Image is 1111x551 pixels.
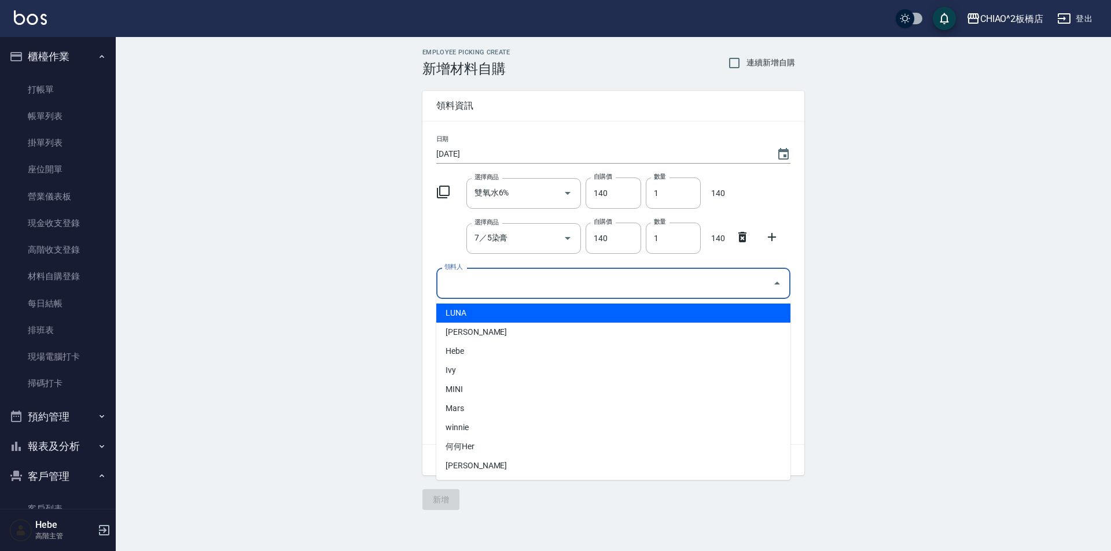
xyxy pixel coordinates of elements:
[422,61,510,77] h3: 新增材料自購
[770,140,797,168] button: Choose date, selected date is 2025-08-16
[962,7,1049,31] button: CHIAO^2板橋店
[436,304,790,323] li: LUNA
[436,135,448,143] label: 日期
[5,210,111,236] a: 現金收支登錄
[654,217,666,226] label: 數量
[9,519,32,542] img: Person
[5,236,111,263] a: 高階收支登錄
[5,431,111,461] button: 報表及分析
[5,370,111,397] a: 掃碼打卡
[436,399,790,418] li: Mars
[5,42,111,72] button: 櫃檯作業
[980,12,1044,26] div: CHIAO^2板橋店
[933,7,956,30] button: save
[594,172,612,181] label: 自購價
[436,437,790,456] li: 何何Her
[594,217,612,226] label: 自購價
[5,402,111,432] button: 預約管理
[558,229,577,247] button: Open
[474,218,499,227] label: 選擇商品
[35,531,94,541] p: 高階主管
[746,57,795,69] span: 連續新增自購
[705,232,731,245] p: 140
[35,519,94,531] h5: Hebe
[436,361,790,380] li: Ivy
[436,100,790,112] span: 領料資訊
[5,317,111,343] a: 排班表
[436,342,790,361] li: Hebe
[654,172,666,181] label: 數量
[422,445,804,475] div: 合計： 280
[474,173,499,182] label: 選擇商品
[705,187,731,199] p: 140
[5,103,111,130] a: 帳單列表
[444,262,462,271] label: 領料人
[436,456,790,475] li: [PERSON_NAME]
[5,495,111,522] a: 客戶列表
[5,183,111,210] a: 營業儀表板
[436,380,790,399] li: MINI
[768,274,786,293] button: Close
[5,290,111,317] a: 每日結帳
[422,49,510,56] h2: Employee Picking Create
[1053,8,1097,29] button: 登出
[5,263,111,290] a: 材料自購登錄
[436,145,765,164] input: YYYY/MM/DD
[436,323,790,342] li: [PERSON_NAME]
[5,130,111,156] a: 掛單列表
[558,184,577,202] button: Open
[436,418,790,437] li: winnie
[5,76,111,103] a: 打帳單
[5,156,111,183] a: 座位開單
[14,10,47,25] img: Logo
[5,461,111,491] button: 客戶管理
[5,343,111,370] a: 現場電腦打卡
